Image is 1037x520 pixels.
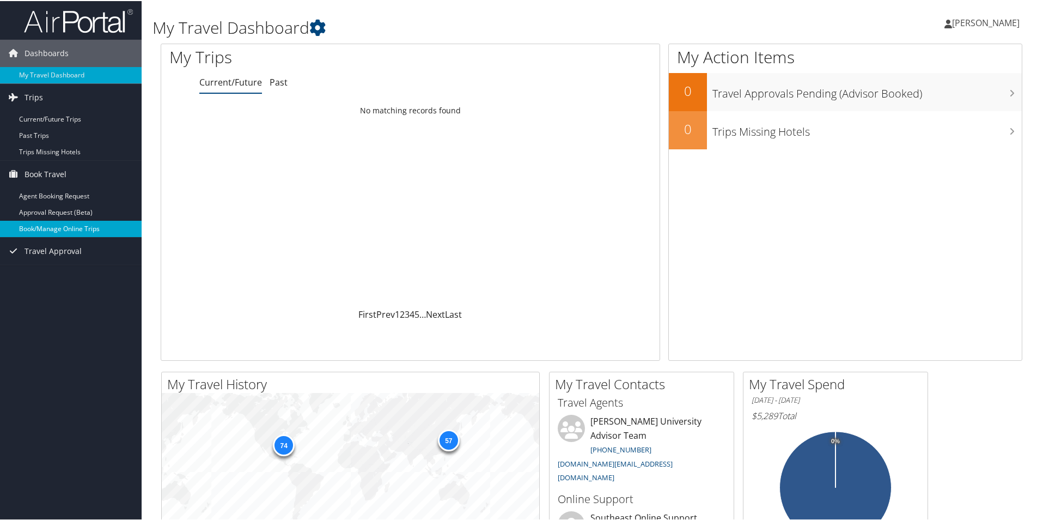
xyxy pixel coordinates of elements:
a: [PHONE_NUMBER] [590,444,651,454]
span: Dashboards [25,39,69,66]
h1: My Travel Dashboard [152,15,738,38]
h3: Trips Missing Hotels [712,118,1022,138]
li: [PERSON_NAME] University Advisor Team [552,414,731,486]
div: 57 [437,428,459,450]
a: [PERSON_NAME] [944,5,1030,38]
span: $5,289 [752,409,778,421]
h2: My Travel Contacts [555,374,734,392]
td: No matching records found [161,100,660,119]
h2: My Travel History [167,374,539,392]
a: 0Travel Approvals Pending (Advisor Booked) [669,72,1022,110]
img: airportal-logo.png [24,7,133,33]
a: 4 [410,307,414,319]
h3: Travel Agents [558,394,725,409]
a: 1 [395,307,400,319]
a: Prev [376,307,395,319]
tspan: 0% [831,437,840,444]
span: Trips [25,83,43,110]
a: 2 [400,307,405,319]
a: First [358,307,376,319]
a: Past [270,75,288,87]
h6: Total [752,409,919,421]
a: 5 [414,307,419,319]
a: Current/Future [199,75,262,87]
h3: Online Support [558,491,725,506]
span: [PERSON_NAME] [952,16,1020,28]
span: Book Travel [25,160,66,187]
div: 74 [273,433,295,455]
h3: Travel Approvals Pending (Advisor Booked) [712,80,1022,100]
h1: My Action Items [669,45,1022,68]
a: Last [445,307,462,319]
a: 3 [405,307,410,319]
span: … [419,307,426,319]
h1: My Trips [169,45,444,68]
a: Next [426,307,445,319]
span: Travel Approval [25,237,82,264]
h2: 0 [669,81,707,99]
a: 0Trips Missing Hotels [669,110,1022,148]
h2: My Travel Spend [749,374,928,392]
a: [DOMAIN_NAME][EMAIL_ADDRESS][DOMAIN_NAME] [558,458,673,482]
h2: 0 [669,119,707,137]
h6: [DATE] - [DATE] [752,394,919,404]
